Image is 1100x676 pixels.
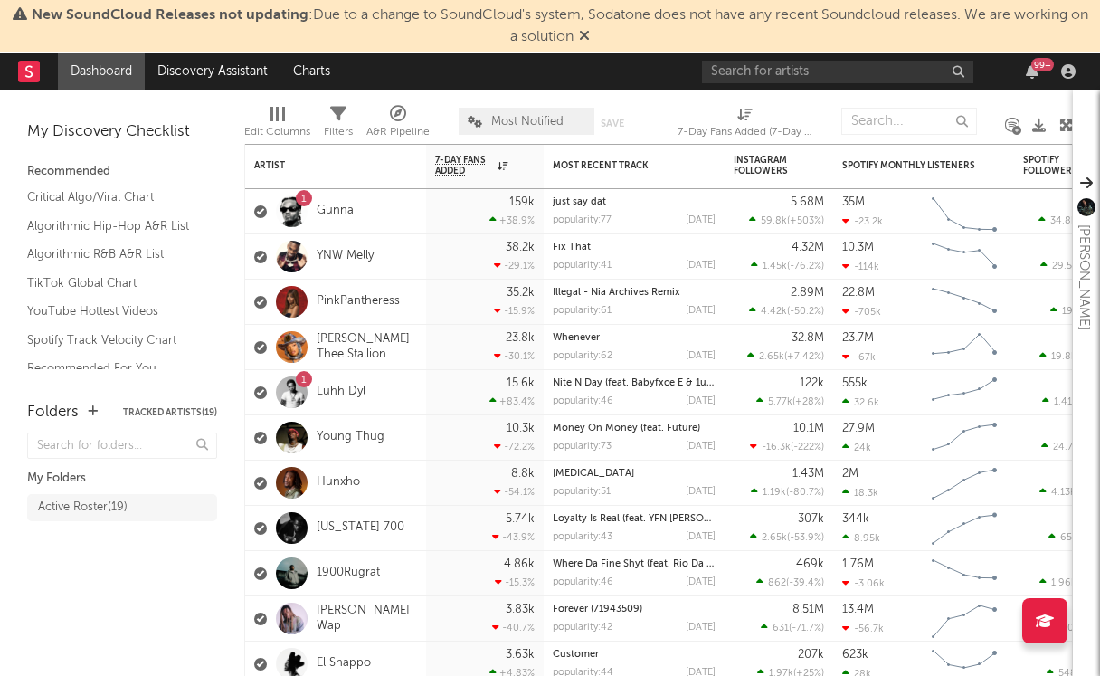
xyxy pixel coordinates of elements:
[842,332,874,344] div: 23.7M
[553,514,716,524] div: Loyalty Is Real (feat. YFN Lucci)
[761,216,787,226] span: 59.8k
[553,378,735,388] a: Nite N Day (feat. Babyfxce E & 1up Tee)
[686,261,716,271] div: [DATE]
[686,487,716,497] div: [DATE]
[1031,58,1054,71] div: 99 +
[507,423,535,434] div: 10.3k
[317,332,417,363] a: [PERSON_NAME] Thee Stallion
[553,605,642,614] a: Forever (71943509)
[842,306,881,318] div: -705k
[38,497,128,519] div: Active Roster ( 19 )
[494,260,535,271] div: -29.1 %
[145,53,280,90] a: Discovery Assistant
[27,494,217,521] a: Active Roster(19)
[842,532,880,544] div: 8.95k
[27,433,217,459] input: Search for folders...
[686,532,716,542] div: [DATE]
[317,249,374,264] a: YNW Melly
[553,469,634,479] a: [MEDICAL_DATA]
[553,424,716,433] div: Money On Money (feat. Future)
[553,351,612,361] div: popularity: 62
[791,287,824,299] div: 2.89M
[842,649,868,661] div: 623k
[924,415,1005,461] svg: Chart title
[686,351,716,361] div: [DATE]
[27,121,217,143] div: My Discovery Checklist
[750,531,824,543] div: ( )
[686,442,716,452] div: [DATE]
[842,623,884,634] div: -56.7k
[763,262,787,271] span: 1.45k
[324,121,353,143] div: Filters
[553,378,716,388] div: Nite N Day (feat. Babyfxce E & 1up Tee)
[506,604,535,615] div: 3.83k
[793,443,821,452] span: -222 %
[27,358,199,378] a: Recommended For You
[553,333,600,343] a: Whenever
[32,8,1088,44] span: : Due to a change to SoundCloud's system, Sodatone does not have any recent Soundcloud releases. ...
[489,395,535,407] div: +83.4 %
[842,196,865,208] div: 35M
[435,155,493,176] span: 7-Day Fans Added
[553,559,716,569] div: Where Da Fine Shyt (feat. Rio Da Yung Og)
[759,352,784,362] span: 2.65k
[317,430,384,445] a: Young Thug
[553,197,716,207] div: just say dat
[792,242,824,253] div: 4.32M
[686,306,716,316] div: [DATE]
[27,216,199,236] a: Algorithmic Hip-Hop A&R List
[773,624,789,633] span: 631
[749,214,824,226] div: ( )
[842,442,871,453] div: 24k
[244,121,310,143] div: Edit Columns
[1053,443,1078,452] span: 24.7k
[579,30,590,44] span: Dismiss
[791,196,824,208] div: 5.68M
[792,624,821,633] span: -71.7 %
[763,488,786,498] span: 1.19k
[790,307,821,317] span: -50.2 %
[553,469,716,479] div: Bedrest
[553,532,612,542] div: popularity: 43
[506,649,535,661] div: 3.63k
[553,243,591,252] a: Fix That
[747,350,824,362] div: ( )
[842,215,883,227] div: -23.2k
[1023,155,1086,176] div: Spotify Followers
[756,395,824,407] div: ( )
[842,242,874,253] div: 10.3M
[553,396,613,406] div: popularity: 46
[1054,397,1077,407] span: 1.41k
[795,397,821,407] span: +28 %
[324,99,353,151] div: Filters
[27,301,199,321] a: YouTube Hottest Videos
[553,650,716,660] div: Customer
[842,351,876,363] div: -67k
[553,577,613,587] div: popularity: 46
[27,244,199,264] a: Algorithmic R&B A&R List
[1073,224,1095,330] div: [PERSON_NAME]
[924,189,1005,234] svg: Chart title
[793,423,824,434] div: 10.1M
[678,99,813,151] div: 7-Day Fans Added (7-Day Fans Added)
[842,423,875,434] div: 27.9M
[494,305,535,317] div: -15.9 %
[317,204,354,219] a: Gunna
[27,187,199,207] a: Critical Algo/Viral Chart
[553,306,612,316] div: popularity: 61
[553,605,716,614] div: Forever (71943509)
[317,656,371,671] a: El Snappo
[798,513,824,525] div: 307k
[1051,488,1076,498] span: 4.13k
[842,468,858,480] div: 2M
[506,242,535,253] div: 38.2k
[686,623,716,633] div: [DATE]
[492,622,535,633] div: -40.7 %
[768,397,792,407] span: 5.77k
[492,531,535,543] div: -43.9 %
[790,216,821,226] span: +503 %
[317,294,400,309] a: PinkPantheress
[317,475,360,490] a: Hunxho
[761,622,824,633] div: ( )
[751,486,824,498] div: ( )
